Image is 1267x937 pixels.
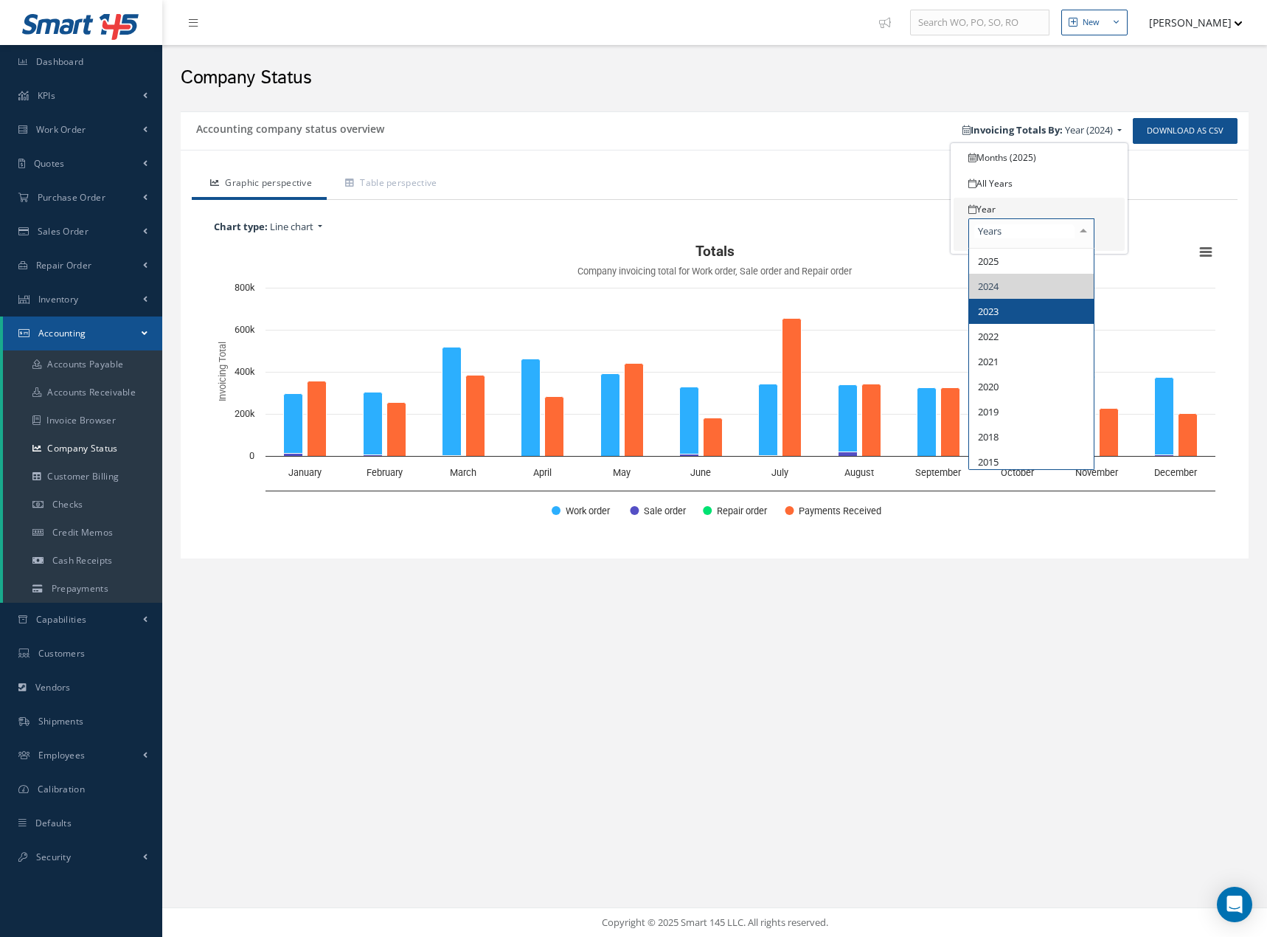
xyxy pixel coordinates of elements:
[270,220,313,233] span: Line chart
[38,327,86,339] span: Accounting
[249,450,254,461] text: 0
[192,169,327,200] a: Graphic perspective
[192,118,384,136] h5: Accounting company status overview
[1195,242,1216,263] button: View chart menu, Totals
[1076,376,1095,456] path: November, 384,118.81. Work order.
[1155,455,1174,457] path: December, 4,595. Sale order.
[954,172,1125,195] a: All Years
[978,255,999,268] span: 2025
[782,319,802,457] path: July, 655,243.79. Payments Received.
[284,454,303,457] path: January, 13,760. Sale order.
[910,10,1049,36] input: Search WO, PO, SO, RO
[284,452,1174,457] g: Sale order, bar series 2 of 4 with 12 bars. X axis, categories.
[284,394,303,454] path: January, 284,220. Work order.
[1100,409,1119,457] path: November, 226,132.69. Payments Received.
[690,467,711,478] text: June
[521,359,541,457] path: April, 460,255.71. Work order.
[862,384,881,457] path: August, 343,083.34. Payments Received.
[3,491,162,519] a: Checks
[38,783,85,795] span: Calibration
[844,467,874,478] text: August
[955,120,1129,142] a: Invoicing Totals By: Year (2024)
[968,200,1110,218] div: Year
[450,467,476,478] text: March
[1155,378,1174,455] path: December, 370,561.85. Work order.
[367,467,403,478] text: February
[327,169,451,200] a: Table perspective
[1154,467,1198,478] text: December
[52,526,114,539] span: Credit Memos
[364,455,383,457] path: February, 4,500. Sale order.
[36,123,86,136] span: Work Order
[214,220,268,233] b: Chart type:
[785,504,878,516] button: Show Payments Received
[703,504,768,516] button: Show Repair order
[38,749,86,761] span: Employees
[978,380,999,393] span: 2020
[217,342,228,402] text: Invoicing Total
[38,225,88,238] span: Sales Order
[181,67,1249,89] h2: Company Status
[36,613,87,626] span: Capabilities
[533,467,552,478] text: April
[839,385,858,452] path: August, 319,855.73. Work order.
[1075,467,1119,478] text: November
[34,157,65,170] span: Quotes
[978,305,999,318] span: 2023
[3,547,162,575] a: Cash Receipts
[680,387,699,454] path: June, 320,365.65. Work order.
[235,366,255,377] text: 400k
[3,435,162,463] a: Company Status
[978,330,999,343] span: 2022
[630,504,687,516] button: Show Sale order
[954,146,1125,169] a: Months (2025)
[3,575,162,603] a: Prepayments
[387,403,406,457] path: February, 256,139. Payments Received.
[52,498,83,511] span: Checks
[235,324,255,335] text: 600k
[3,519,162,547] a: Credit Memos
[3,463,162,491] a: Customer Billing
[284,348,1174,457] g: Work order, bar series 1 of 4 with 12 bars. X axis, categories.
[38,293,79,305] span: Inventory
[308,319,1198,457] g: Payments Received, bar series 4 of 4 with 12 bars. X axis, categories.
[288,467,322,478] text: January
[601,374,620,457] path: May, 390,264.45. Work order.
[177,916,1252,930] div: Copyright © 2025 Smart 145 LLC. All rights reserved.
[3,317,162,350] a: Accounting
[206,216,1223,238] a: Chart type: Line chart
[1133,118,1238,144] a: Download as CSV
[1217,887,1252,922] div: Open Intercom Messenger
[759,456,778,457] path: July, 1,000. Sale order.
[3,350,162,378] a: Accounts Payable
[978,355,999,368] span: 2021
[680,454,699,457] path: June, 7,300. Sale order.
[545,397,564,457] path: April, 283,564.22. Payments Received.
[36,259,92,272] span: Repair Order
[1076,456,1095,457] path: November, 1,000. Sale order.
[38,191,105,204] span: Purchase Order
[235,408,255,419] text: 200k
[466,376,485,457] path: March, 384,472.53. Payments Received.
[704,418,723,457] path: June, 180,813.41. Payments Received.
[941,388,960,457] path: September, 325,765.73. Payments Received.
[759,384,778,456] path: July, 340,378.34. Work order.
[917,388,937,457] path: September, 326,139.71. Work order.
[1061,10,1128,35] button: New
[364,393,383,455] path: February, 298,131.53. Work order.
[442,348,462,456] path: March, 515,466.35. Work order.
[978,405,999,418] span: 2019
[1083,16,1100,29] div: New
[3,407,162,435] a: Invoice Browser
[52,582,108,595] span: Prepayments
[308,381,327,457] path: January, 354,465. Payments Received.
[35,817,72,829] span: Defaults
[978,430,999,443] span: 2018
[552,504,613,516] button: Show Work order
[978,455,999,468] span: 2015
[235,282,255,293] text: 800k
[52,554,113,567] span: Cash Receipts
[38,89,55,102] span: KPIs
[206,238,1223,533] svg: Interactive chart
[978,280,999,293] span: 2024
